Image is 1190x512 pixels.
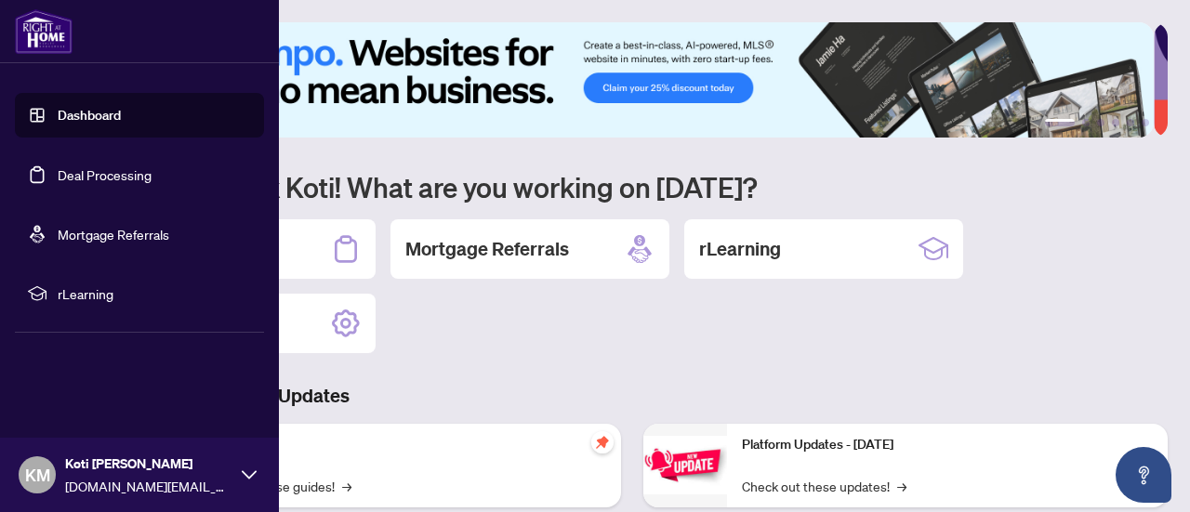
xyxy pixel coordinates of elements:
p: Platform Updates - [DATE] [742,435,1153,455]
button: 4 [1112,119,1119,126]
img: Slide 0 [97,22,1154,138]
button: 5 [1127,119,1134,126]
a: Check out these updates!→ [742,476,906,496]
h2: Mortgage Referrals [405,236,569,262]
button: Open asap [1116,447,1171,503]
h1: Welcome back Koti! What are you working on [DATE]? [97,169,1168,204]
a: Dashboard [58,107,121,124]
span: pushpin [591,431,614,453]
span: Koti [PERSON_NAME] [65,453,232,474]
h3: Brokerage & Industry Updates [97,383,1168,409]
span: → [897,476,906,496]
a: Deal Processing [58,166,152,183]
button: 6 [1142,119,1149,126]
img: Platform Updates - June 23, 2025 [643,436,727,494]
p: Self-Help [195,435,606,455]
a: Mortgage Referrals [58,226,169,243]
h2: rLearning [699,236,781,262]
span: → [342,476,351,496]
span: KM [25,462,50,488]
img: logo [15,9,73,54]
button: 3 [1097,119,1104,126]
span: rLearning [58,283,251,304]
button: 1 [1045,119,1075,126]
button: 2 [1082,119,1090,126]
span: [DOMAIN_NAME][EMAIL_ADDRESS][DOMAIN_NAME] [65,476,232,496]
